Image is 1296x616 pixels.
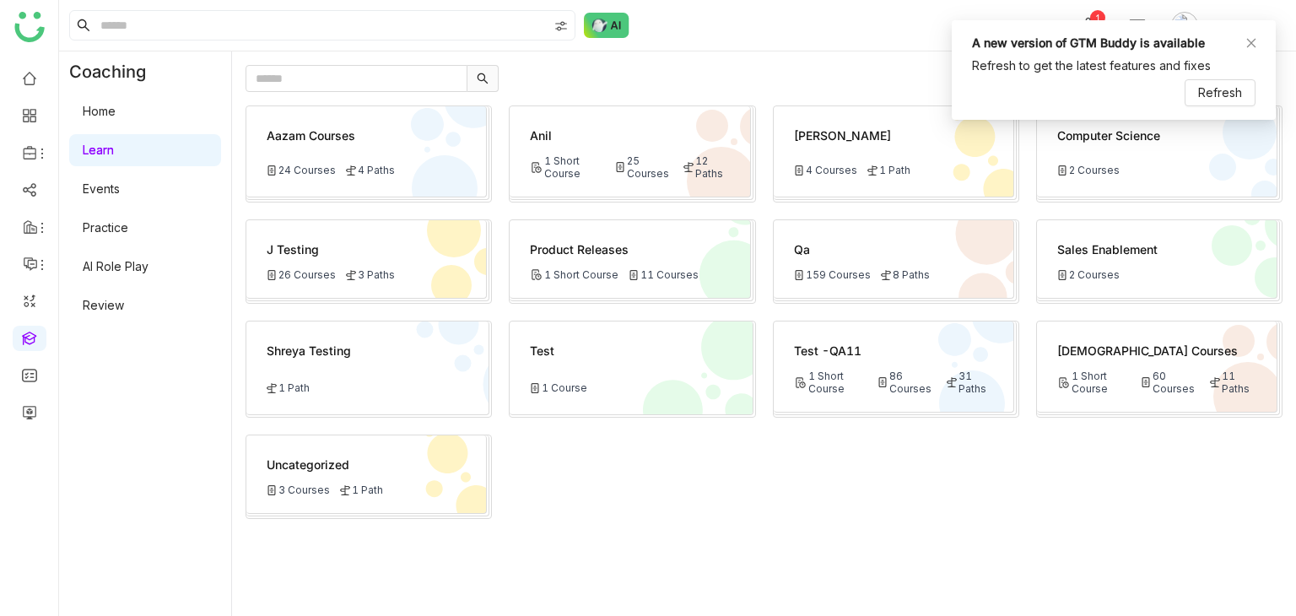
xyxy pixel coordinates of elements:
div: Test -QA11 [794,342,993,359]
div: Coaching [59,51,171,92]
div: Computer Science [1057,127,1256,154]
button: Refresh [1185,79,1255,106]
div: 1 Path [867,164,910,176]
div: 3 Paths [346,268,395,281]
div: Anil [530,127,729,144]
div: 8 Paths [881,268,930,281]
div: 1 Short Course [1057,370,1131,395]
a: Practice [83,220,128,235]
div: 2 Courses [1057,164,1120,176]
img: logo [14,12,45,42]
img: Short Course [794,376,807,389]
div: [PERSON_NAME] [794,127,993,154]
button: arif test [1168,12,1276,39]
div: Sales Enablement [1057,240,1256,258]
div: 1 Path [340,484,383,496]
div: Qa [794,240,993,258]
div: 11 Courses [629,268,699,281]
div: 25 Courses [615,154,673,180]
a: AI Role Play [83,259,148,273]
div: Shreya testing [267,342,468,371]
div: 1 Course [530,381,587,394]
div: 1 Path [267,381,310,394]
div: 26 Courses [267,268,336,281]
div: test [530,342,732,371]
div: 4 Paths [346,164,395,176]
div: 86 Courses [877,370,936,395]
div: A new version of GTM Buddy is available [972,34,1205,52]
div: 159 Courses [794,268,871,281]
div: 1 Short Course [530,268,618,281]
a: Learn [83,143,114,157]
img: Short Course [530,161,543,174]
div: Refresh to get the latest features and fixes [972,57,1211,75]
div: 31 Paths [947,370,993,395]
a: Review [83,298,124,312]
div: 1 Short Course [794,370,868,395]
img: avatar [1171,12,1198,39]
div: 1 Short Course [530,154,604,180]
img: ask-buddy-normal.svg [584,13,629,38]
img: Short Course [1057,376,1070,389]
div: 1 [1090,10,1105,25]
div: 12 Paths [683,154,730,180]
div: 11 Paths [1210,370,1256,395]
a: Home [83,104,116,118]
div: Aazam Courses [267,127,466,154]
span: Refresh [1198,84,1242,102]
a: Events [83,181,120,196]
div: [DEMOGRAPHIC_DATA] Courses [1057,342,1256,359]
div: j testing [267,240,466,258]
div: 3 Courses [267,484,330,496]
div: 2 Courses [1057,268,1120,281]
span: arif test [1205,16,1249,35]
div: 24 Courses [267,164,336,176]
div: 60 Courses [1141,370,1199,395]
img: help.svg [1129,19,1146,35]
div: Uncategorized [267,456,466,473]
img: Short Course [530,268,543,281]
div: 4 Courses [794,164,857,176]
img: search-type.svg [554,19,568,33]
div: Product Releases [530,240,729,258]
